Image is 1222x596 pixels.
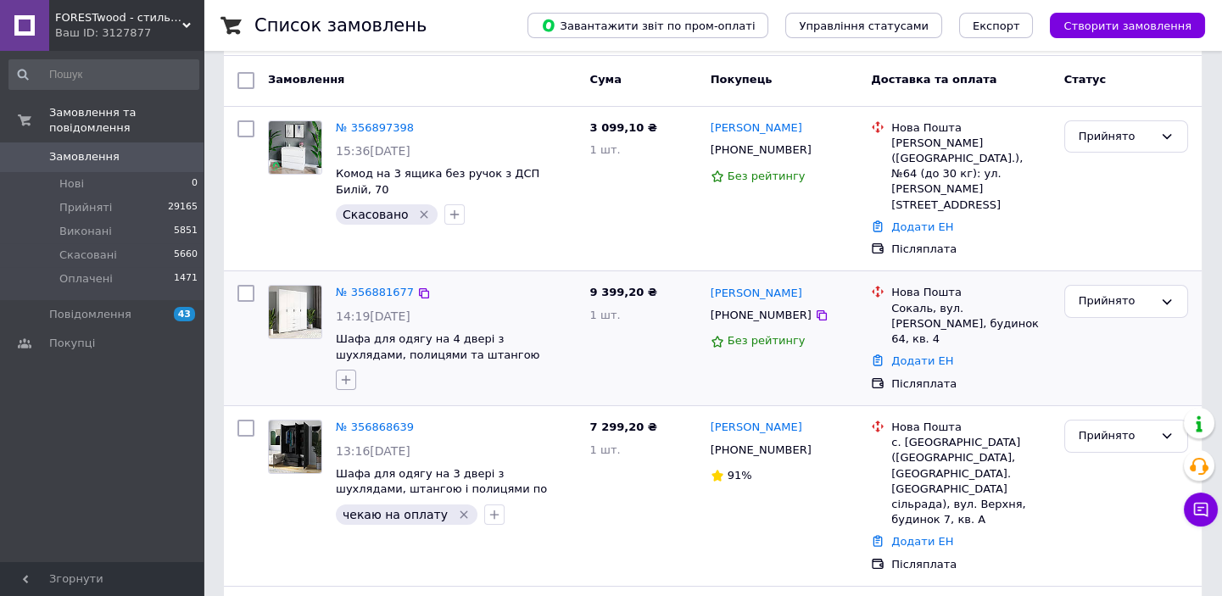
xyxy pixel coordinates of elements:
[707,139,815,161] div: [PHONE_NUMBER]
[254,15,427,36] h1: Список замовлень
[590,421,657,433] span: 7 299,20 ₴
[711,286,802,302] a: [PERSON_NAME]
[49,336,95,351] span: Покупці
[343,208,409,221] span: Скасовано
[891,535,953,548] a: Додати ЕН
[457,508,471,521] svg: Видалити мітку
[541,18,755,33] span: Завантажити звіт по пром-оплаті
[336,332,540,361] a: Шафа для одягу на 4 двері з шухлядами, полицями та штангою
[174,224,198,239] span: 5851
[785,13,942,38] button: Управління статусами
[959,13,1034,38] button: Експорт
[799,19,929,32] span: Управління статусами
[174,248,198,263] span: 5660
[336,444,410,458] span: 13:16[DATE]
[891,376,1050,392] div: Післяплата
[891,242,1050,257] div: Післяплата
[192,176,198,192] span: 0
[268,285,322,339] a: Фото товару
[1064,73,1107,86] span: Статус
[1063,19,1191,32] span: Створити замовлення
[590,309,621,321] span: 1 шт.
[1050,13,1205,38] button: Створити замовлення
[891,136,1050,213] div: [PERSON_NAME] ([GEOGRAPHIC_DATA].), №64 (до 30 кг): ул. [PERSON_NAME][STREET_ADDRESS]
[336,121,414,134] a: № 356897398
[55,10,182,25] span: FORESTwood - стильні і сучасні меблі від виробника
[174,271,198,287] span: 1471
[59,176,84,192] span: Нові
[343,508,448,521] span: чекаю на оплату
[336,167,539,196] a: Комод на 3 ящика без ручок з ДСП Билій, 70
[49,105,204,136] span: Замовлення та повідомлення
[590,143,621,156] span: 1 шт.
[336,421,414,433] a: № 356868639
[417,208,431,221] svg: Видалити мітку
[891,301,1050,348] div: Сокаль, вул. [PERSON_NAME], будинок 64, кв. 4
[269,286,321,338] img: Фото товару
[268,73,344,86] span: Замовлення
[268,420,322,474] a: Фото товару
[1079,427,1153,445] div: Прийнято
[168,200,198,215] span: 29165
[336,309,410,323] span: 14:19[DATE]
[728,334,806,347] span: Без рейтингу
[59,271,113,287] span: Оплачені
[891,557,1050,572] div: Післяплата
[59,248,117,263] span: Скасовані
[49,307,131,322] span: Повідомлення
[527,13,768,38] button: Завантажити звіт по пром-оплаті
[711,120,802,136] a: [PERSON_NAME]
[871,73,996,86] span: Доставка та оплата
[711,420,802,436] a: [PERSON_NAME]
[891,420,1050,435] div: Нова Пошта
[336,286,414,298] a: № 356881677
[891,285,1050,300] div: Нова Пошта
[55,25,204,41] div: Ваш ID: 3127877
[269,421,321,473] img: Фото товару
[268,120,322,175] a: Фото товару
[59,200,112,215] span: Прийняті
[891,435,1050,527] div: с. [GEOGRAPHIC_DATA] ([GEOGRAPHIC_DATA], [GEOGRAPHIC_DATA]. [GEOGRAPHIC_DATA] сільрада), вул. Вер...
[336,144,410,158] span: 15:36[DATE]
[590,73,622,86] span: Cума
[707,304,815,326] div: [PHONE_NUMBER]
[590,121,657,134] span: 3 099,10 ₴
[336,467,547,511] a: Шафа для одягу на 3 двері з шухлядами, штангою і полицями по праву сторону
[269,121,321,174] img: Фото товару
[174,307,195,321] span: 43
[590,443,621,456] span: 1 шт.
[711,73,773,86] span: Покупець
[59,224,112,239] span: Виконані
[891,354,953,367] a: Додати ЕН
[49,149,120,164] span: Замовлення
[1079,128,1153,146] div: Прийнято
[1033,19,1205,31] a: Створити замовлення
[1079,292,1153,310] div: Прийнято
[891,120,1050,136] div: Нова Пошта
[707,439,815,461] div: [PHONE_NUMBER]
[728,469,752,482] span: 91%
[973,19,1020,32] span: Експорт
[1184,493,1218,526] button: Чат з покупцем
[728,170,806,182] span: Без рейтингу
[8,59,199,90] input: Пошук
[891,220,953,233] a: Додати ЕН
[590,286,657,298] span: 9 399,20 ₴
